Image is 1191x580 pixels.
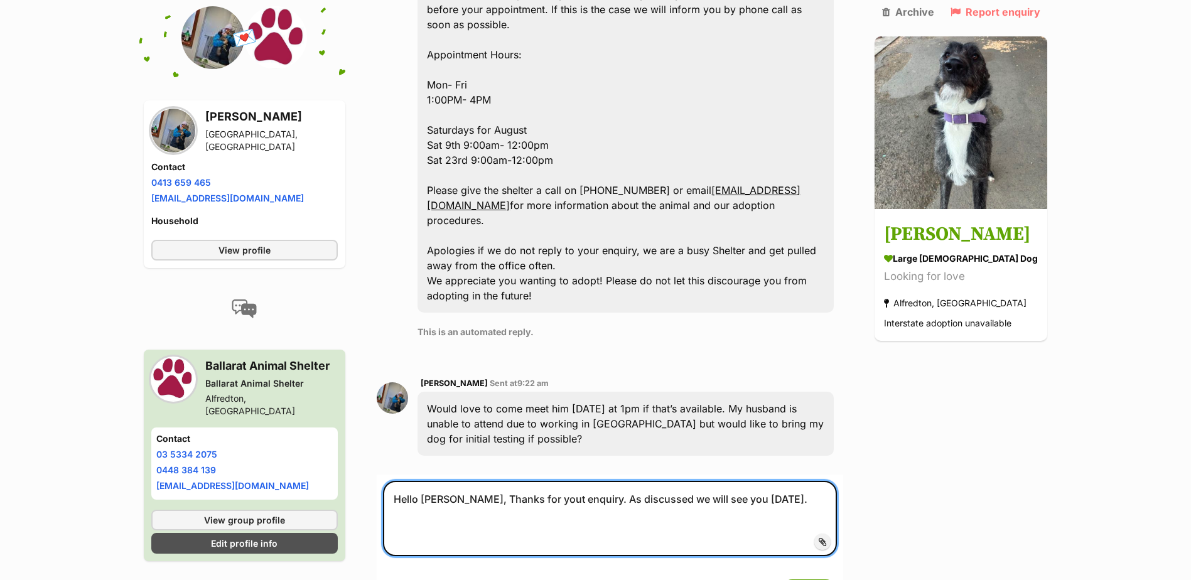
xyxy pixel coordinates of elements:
a: [EMAIL_ADDRESS][DOMAIN_NAME] [151,193,304,203]
img: Walter [875,36,1047,209]
div: Would love to come meet him [DATE] at 1pm if that’s available. My husband is unable to attend due... [418,392,834,456]
span: Edit profile info [211,537,278,550]
a: [PERSON_NAME] large [DEMOGRAPHIC_DATA] Dog Looking for love Alfredton, [GEOGRAPHIC_DATA] Intersta... [875,212,1047,341]
span: Interstate adoption unavailable [884,318,1011,329]
img: Jennifer Lepper profile pic [181,6,244,69]
h3: [PERSON_NAME] [884,221,1038,249]
div: large [DEMOGRAPHIC_DATA] Dog [884,252,1038,266]
img: conversation-icon-4a6f8262b818ee0b60e3300018af0b2d0b884aa5de6e9bcb8d3d4eeb1a70a7c4.svg [232,299,257,318]
h3: [PERSON_NAME] [205,108,338,126]
div: Alfredton, [GEOGRAPHIC_DATA] [884,295,1027,312]
a: [EMAIL_ADDRESS][DOMAIN_NAME] [156,480,309,491]
a: 0413 659 465 [151,177,211,188]
a: 03 5334 2075 [156,449,217,459]
span: View profile [218,244,271,257]
span: 💌 [230,24,259,51]
h4: Contact [151,161,338,173]
span: 9:22 am [517,379,549,388]
div: Alfredton, [GEOGRAPHIC_DATA] [205,392,338,417]
h4: Household [151,215,338,227]
a: Edit profile info [151,533,338,554]
span: Sent at [490,379,549,388]
a: [EMAIL_ADDRESS][DOMAIN_NAME] [427,184,800,212]
a: Report enquiry [951,6,1040,18]
div: Ballarat Animal Shelter [205,377,338,390]
span: View group profile [204,513,285,527]
a: Archive [882,6,934,18]
h4: Contact [156,432,333,445]
p: This is an automated reply. [418,325,834,338]
h3: Ballarat Animal Shelter [205,357,338,375]
a: 0448 384 139 [156,465,216,475]
span: [PERSON_NAME] [421,379,488,388]
a: View group profile [151,510,338,530]
div: Looking for love [884,269,1038,286]
a: View profile [151,240,338,260]
img: Jennifer Lepper profile pic [151,109,195,153]
img: Jennifer Lepper profile pic [377,382,408,414]
img: Ballarat Animal Shelter profile pic [151,357,195,401]
img: Ballarat Animal Shelter profile pic [244,6,307,69]
div: [GEOGRAPHIC_DATA], [GEOGRAPHIC_DATA] [205,128,338,153]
